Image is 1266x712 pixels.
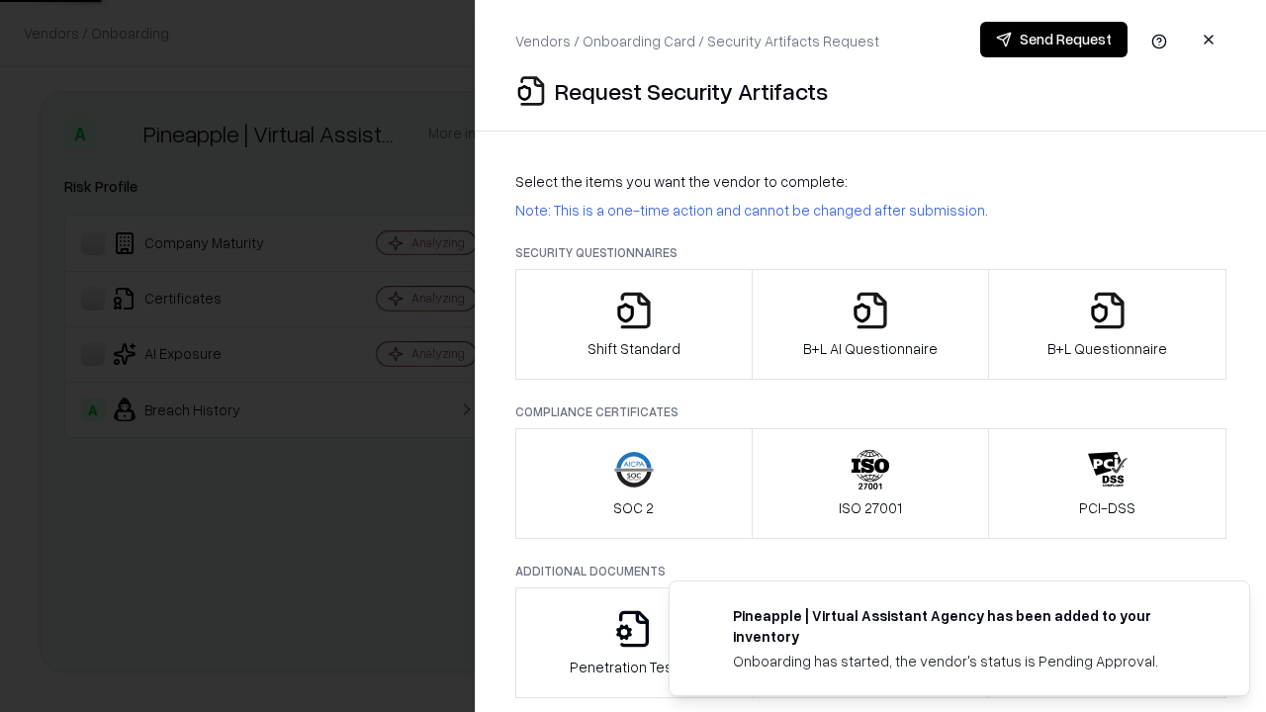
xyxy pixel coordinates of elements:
[839,497,902,518] p: ISO 27001
[1079,497,1135,518] p: PCI-DSS
[515,587,753,698] button: Penetration Testing
[693,605,717,629] img: trypineapple.com
[733,651,1202,671] div: Onboarding has started, the vendor's status is Pending Approval.
[515,269,753,380] button: Shift Standard
[515,403,1226,420] p: Compliance Certificates
[555,75,828,107] p: Request Security Artifacts
[515,428,753,539] button: SOC 2
[515,244,1226,261] p: Security Questionnaires
[570,657,697,677] p: Penetration Testing
[515,563,1226,579] p: Additional Documents
[988,269,1226,380] button: B+L Questionnaire
[515,200,1226,221] p: Note: This is a one-time action and cannot be changed after submission.
[588,338,680,359] p: Shift Standard
[988,428,1226,539] button: PCI-DSS
[752,428,990,539] button: ISO 27001
[733,605,1202,647] div: Pineapple | Virtual Assistant Agency has been added to your inventory
[980,22,1128,57] button: Send Request
[1047,338,1167,359] p: B+L Questionnaire
[515,171,1226,192] p: Select the items you want the vendor to complete:
[613,497,654,518] p: SOC 2
[515,31,879,51] p: Vendors / Onboarding Card / Security Artifacts Request
[803,338,938,359] p: B+L AI Questionnaire
[752,269,990,380] button: B+L AI Questionnaire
